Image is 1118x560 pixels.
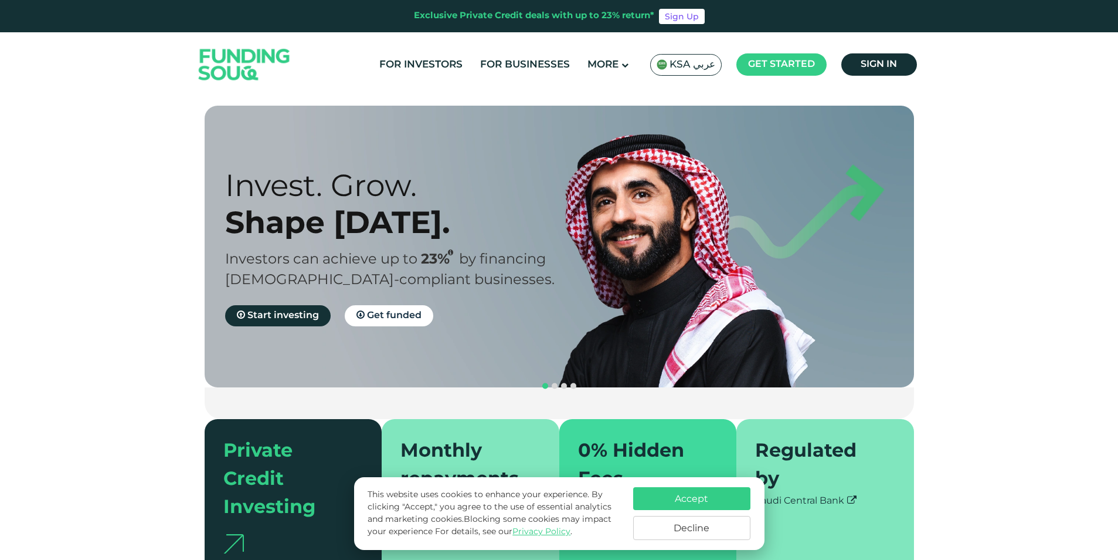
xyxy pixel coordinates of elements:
[414,9,654,23] div: Exclusive Private Credit deals with up to 23% return*
[435,528,572,536] span: For details, see our .
[541,382,550,391] button: navigation
[569,382,578,391] button: navigation
[670,58,715,72] span: KSA عربي
[368,515,611,536] span: Blocking some cookies may impact your experience
[748,60,815,69] span: Get started
[755,494,895,508] div: Saudi Central Bank
[841,53,917,76] a: Sign in
[448,249,453,256] i: 23% IRR (expected) ~ 15% Net yield (expected)
[225,305,331,326] a: Start investing
[512,528,570,536] a: Privacy Policy
[400,438,526,494] div: Monthly repayments
[225,167,580,204] div: Invest. Grow.
[376,55,465,75] a: For Investors
[657,59,667,70] img: SA Flag
[477,55,573,75] a: For Businesses
[550,382,559,391] button: navigation
[345,305,433,326] a: Get funded
[578,438,704,494] div: 0% Hidden Fees
[187,35,302,95] img: Logo
[225,204,580,241] div: Shape [DATE].
[421,253,459,266] span: 23%
[587,60,619,70] span: More
[225,253,417,266] span: Investors can achieve up to
[223,534,244,554] img: arrow
[559,382,569,391] button: navigation
[633,516,750,540] button: Decline
[755,438,881,494] div: Regulated by
[223,438,349,522] div: Private Credit Investing
[368,489,621,538] p: This website uses cookies to enhance your experience. By clicking "Accept," you agree to the use ...
[247,311,319,320] span: Start investing
[659,9,705,24] a: Sign Up
[861,60,897,69] span: Sign in
[633,487,750,510] button: Accept
[367,311,422,320] span: Get funded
